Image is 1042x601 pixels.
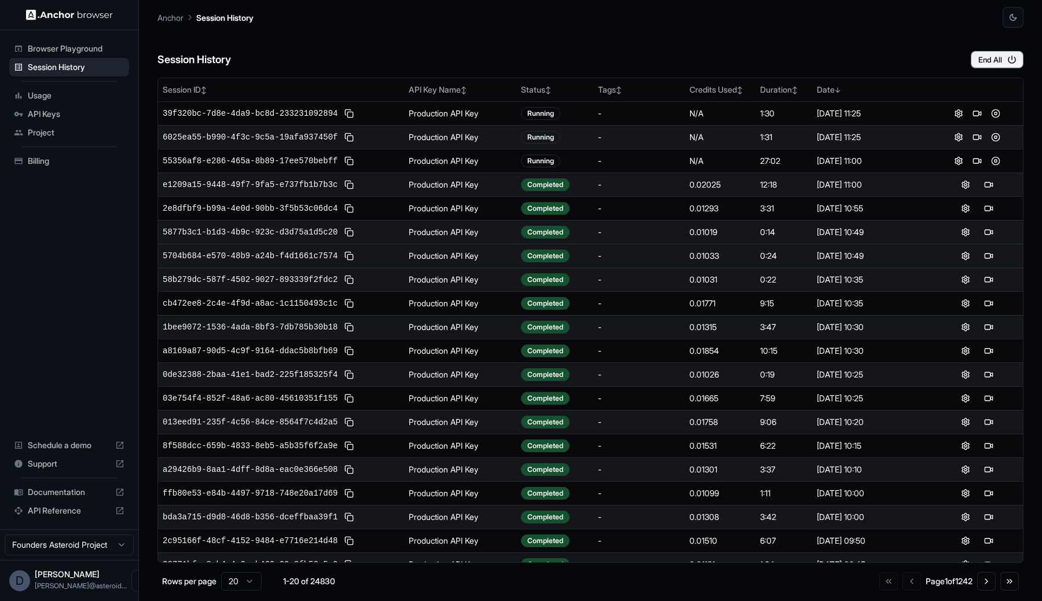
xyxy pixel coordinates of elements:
td: Production API Key [404,386,516,410]
span: bda3a715-d9d8-46d8-b356-dceffbaa39f1 [163,511,337,523]
div: [DATE] 11:00 [817,155,927,167]
span: Billing [28,155,124,167]
span: e1209a15-9448-49f7-9fa5-e737fb1b7b3c [163,179,337,190]
h6: Session History [157,52,231,68]
div: [DATE] 10:49 [817,226,927,238]
div: 0.01301 [689,464,750,475]
div: 0:22 [760,274,808,285]
span: 38771bfc-8cb4-4e2c-b460-29a2fb58e5e0 [163,559,337,570]
div: - [598,155,680,167]
button: Open menu [131,570,152,591]
span: ↓ [835,86,841,94]
span: ffb80e53-e84b-4497-9718-748e20a17d69 [163,488,337,499]
div: 0.01315 [689,321,750,333]
div: Date [817,84,927,96]
div: - [598,559,680,570]
td: Production API Key [404,315,516,339]
div: 1-20 of 24830 [280,576,338,587]
span: 58b279dc-587f-4502-9027-893339f2fdc2 [163,274,337,285]
span: ↕ [737,86,743,94]
div: Completed [521,416,570,428]
span: 1bee9072-1536-4ada-8bf3-7db785b30b18 [163,321,337,333]
div: [DATE] 10:15 [817,440,927,452]
div: [DATE] 10:55 [817,203,927,214]
div: - [598,226,680,238]
div: - [598,298,680,309]
div: Documentation [9,483,129,501]
div: 0.01131 [689,559,750,570]
nav: breadcrumb [157,11,254,24]
div: 3:37 [760,464,808,475]
div: - [598,274,680,285]
div: Completed [521,202,570,215]
span: 2c95166f-48cf-4152-9484-e7716e214d48 [163,535,337,547]
td: Production API Key [404,196,516,220]
div: 0.01665 [689,393,750,404]
div: 12:18 [760,179,808,190]
span: 0de32388-2baa-41e1-bad2-225f185325f4 [163,369,337,380]
span: Schedule a demo [28,439,111,451]
div: 0:24 [760,250,808,262]
span: 5704b684-e570-48b9-a24b-f4d1661c7574 [163,250,337,262]
div: Completed [521,250,570,262]
div: [DATE] 11:25 [817,131,927,143]
div: Completed [521,463,570,476]
div: 1:30 [760,108,808,119]
div: 0.01510 [689,535,750,547]
div: [DATE] 09:45 [817,559,927,570]
div: Duration [760,84,808,96]
div: 0.01026 [689,369,750,380]
div: 3:31 [760,203,808,214]
div: [DATE] 10:20 [817,416,927,428]
div: Project [9,123,129,142]
span: Project [28,127,124,138]
span: 39f320bc-7d8e-4da9-bc8d-233231092894 [163,108,337,119]
div: 0.01293 [689,203,750,214]
div: Completed [521,534,570,547]
div: Running [521,107,560,120]
div: - [598,321,680,333]
div: 6:07 [760,535,808,547]
div: - [598,416,680,428]
div: Tags [598,84,680,96]
img: Anchor Logo [26,9,113,20]
div: [DATE] 10:35 [817,274,927,285]
div: Running [521,131,560,144]
div: - [598,464,680,475]
div: [DATE] 11:25 [817,108,927,119]
div: Billing [9,152,129,170]
td: Production API Key [404,173,516,196]
div: N/A [689,131,750,143]
div: 0.01771 [689,298,750,309]
td: Production API Key [404,457,516,481]
div: Support [9,455,129,473]
div: Completed [521,511,570,523]
div: [DATE] 11:00 [817,179,927,190]
div: Credits Used [689,84,750,96]
div: 0.01758 [689,416,750,428]
div: N/A [689,108,750,119]
div: - [598,369,680,380]
div: 9:06 [760,416,808,428]
td: Production API Key [404,529,516,552]
span: Usage [28,90,124,101]
span: cb472ee8-2c4e-4f9d-a8ac-1c1150493c1c [163,298,337,309]
div: 1:31 [760,131,808,143]
span: ↕ [461,86,467,94]
div: 1:34 [760,559,808,570]
div: 0.01854 [689,345,750,357]
span: a8169a87-90d5-4c9f-9164-ddac5b8bfb69 [163,345,337,357]
div: Completed [521,368,570,381]
div: 0.01099 [689,488,750,499]
div: - [598,345,680,357]
span: 6025ea55-b990-4f3c-9c5a-19afa937450f [163,131,337,143]
div: - [598,179,680,190]
span: 5877b3c1-b1d3-4b9c-923c-d3d75a1d5c20 [163,226,337,238]
span: Browser Playground [28,43,124,54]
div: 0.01531 [689,440,750,452]
div: - [598,488,680,499]
span: Support [28,458,111,470]
div: D [9,570,30,591]
div: [DATE] 10:10 [817,464,927,475]
div: Usage [9,86,129,105]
